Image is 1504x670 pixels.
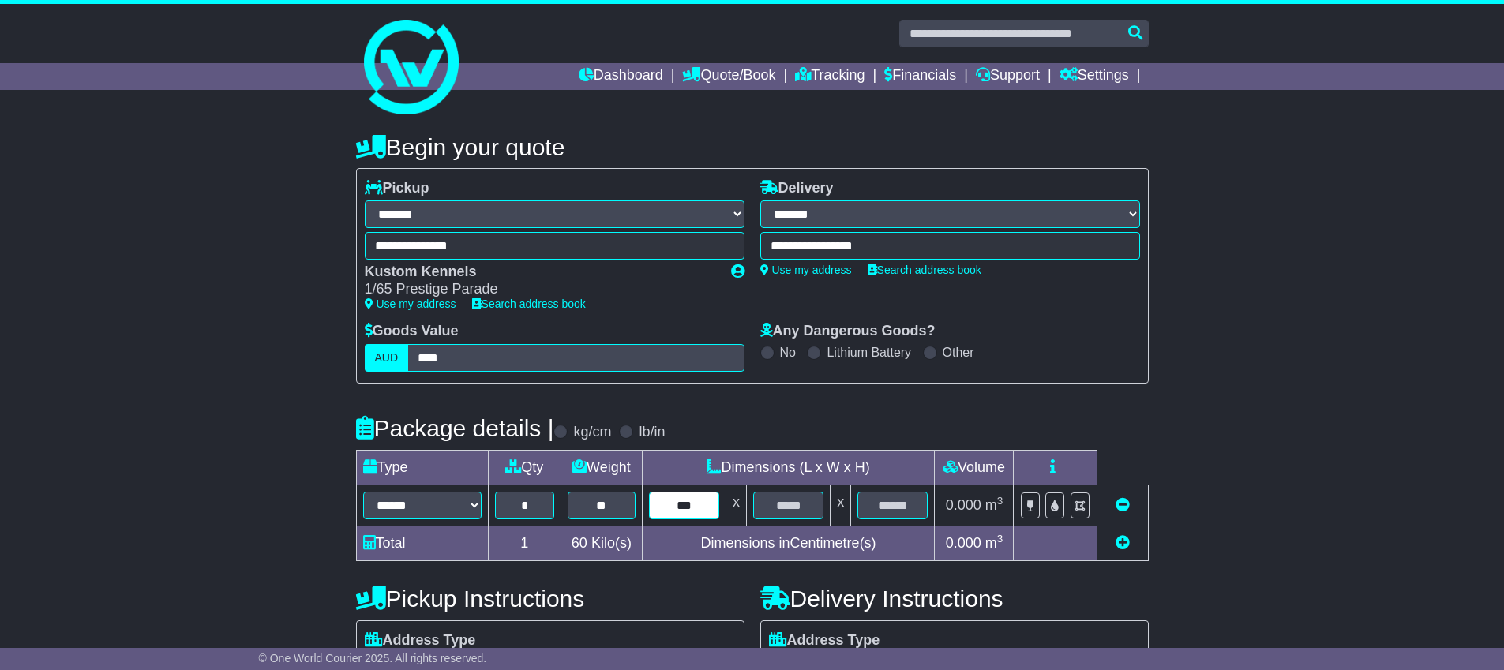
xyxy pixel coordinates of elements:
[760,323,936,340] label: Any Dangerous Goods?
[884,63,956,90] a: Financials
[976,63,1040,90] a: Support
[365,180,429,197] label: Pickup
[946,497,981,513] span: 0.000
[868,264,981,276] a: Search address book
[365,264,715,281] div: Kustom Kennels
[769,632,880,649] label: Address Type
[726,485,746,526] td: x
[488,526,561,560] td: 1
[760,586,1149,612] h4: Delivery Instructions
[985,535,1003,551] span: m
[365,298,456,310] a: Use my address
[365,344,409,372] label: AUD
[579,63,663,90] a: Dashboard
[365,632,476,649] label: Address Type
[561,526,643,560] td: Kilo(s)
[356,450,488,485] td: Type
[935,450,1014,485] td: Volume
[780,345,796,360] label: No
[795,63,865,90] a: Tracking
[365,281,715,298] div: 1/65 Prestige Parade
[1060,63,1129,90] a: Settings
[997,533,1003,545] sup: 3
[572,535,587,551] span: 60
[472,298,586,310] a: Search address book
[642,450,935,485] td: Dimensions (L x W x H)
[259,652,487,664] span: © One World Courier 2025. All rights reserved.
[946,535,981,551] span: 0.000
[488,450,561,485] td: Qty
[365,323,459,340] label: Goods Value
[760,264,852,276] a: Use my address
[573,424,611,441] label: kg/cm
[760,180,834,197] label: Delivery
[356,134,1149,160] h4: Begin your quote
[827,345,911,360] label: Lithium Battery
[561,450,643,485] td: Weight
[1116,535,1130,551] a: Add new item
[943,345,974,360] label: Other
[642,526,935,560] td: Dimensions in Centimetre(s)
[985,497,1003,513] span: m
[356,415,554,441] h4: Package details |
[356,586,744,612] h4: Pickup Instructions
[831,485,851,526] td: x
[1116,497,1130,513] a: Remove this item
[997,495,1003,507] sup: 3
[639,424,665,441] label: lb/in
[682,63,775,90] a: Quote/Book
[356,526,488,560] td: Total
